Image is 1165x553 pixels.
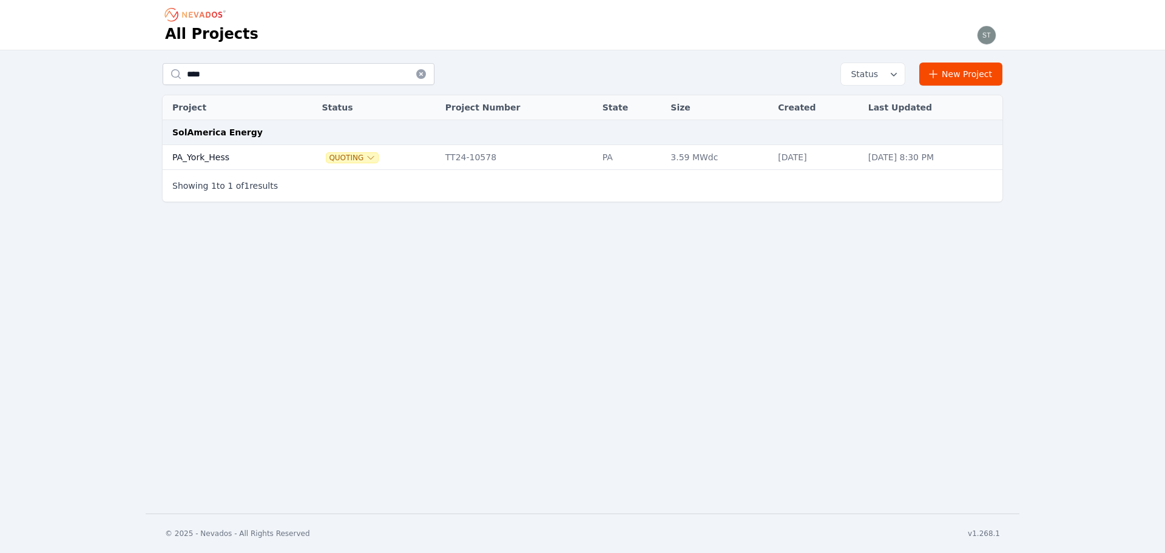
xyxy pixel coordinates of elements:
[846,68,878,80] span: Status
[968,529,1000,538] div: v1.268.1
[211,181,217,191] span: 1
[772,95,862,120] th: Created
[163,145,294,170] td: PA_York_Hess
[316,95,439,120] th: Status
[977,25,996,45] img: steve.mustaro@nevados.solar
[228,181,233,191] span: 1
[244,181,249,191] span: 1
[862,145,1002,170] td: [DATE] 8:30 PM
[596,145,665,170] td: PA
[439,145,596,170] td: TT24-10578
[596,95,665,120] th: State
[862,95,1002,120] th: Last Updated
[165,5,229,24] nav: Breadcrumb
[919,63,1002,86] a: New Project
[664,145,772,170] td: 3.59 MWdc
[439,95,596,120] th: Project Number
[163,95,294,120] th: Project
[772,145,862,170] td: [DATE]
[172,180,278,192] p: Showing to of results
[163,145,1002,170] tr: PA_York_HessQuotingTT24-10578PA3.59 MWdc[DATE][DATE] 8:30 PM
[165,529,310,538] div: © 2025 - Nevados - All Rights Reserved
[163,120,1002,145] td: SolAmerica Energy
[664,95,772,120] th: Size
[841,63,905,85] button: Status
[165,24,258,44] h1: All Projects
[326,153,378,163] button: Quoting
